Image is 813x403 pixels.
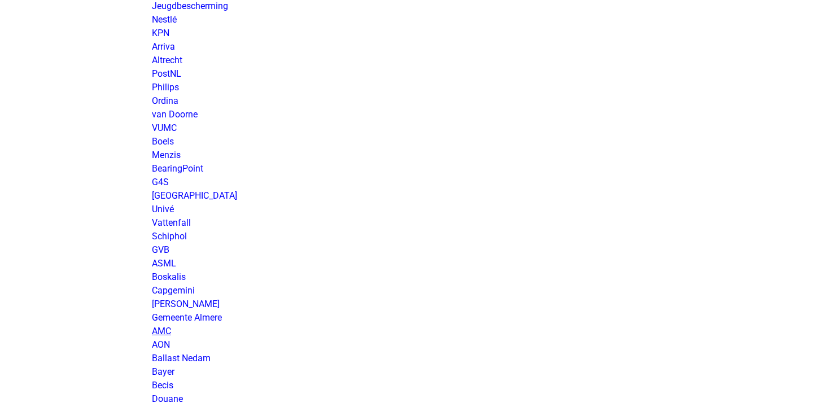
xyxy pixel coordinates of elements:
a: Ballast Nedam [152,353,211,363]
a: Bayer [152,366,174,377]
a: Capgemini [152,285,195,296]
a: [GEOGRAPHIC_DATA] [152,190,237,201]
a: Boskalis [152,271,186,282]
a: GVB [152,244,169,255]
a: Gemeente Almere [152,312,222,323]
a: Univé [152,204,174,214]
a: KPN [152,28,169,38]
a: van Doorne [152,109,198,120]
a: [PERSON_NAME] [152,299,220,309]
a: Boels [152,136,174,147]
a: PostNL [152,68,181,79]
a: Nestlé [152,14,177,25]
a: Ordina [152,95,178,106]
a: ASML [152,258,176,269]
a: Philips [152,82,179,93]
a: VUMC [152,122,177,133]
a: G4S [152,177,169,187]
a: AON [152,339,170,350]
a: Altrecht [152,55,182,65]
a: Schiphol [152,231,187,242]
a: Jeugdbescherming [152,1,228,11]
a: Vattenfall [152,217,191,228]
a: Menzis [152,150,181,160]
a: BearingPoint [152,163,203,174]
a: Arriva [152,41,175,52]
a: AMC [152,326,171,336]
a: Becis [152,380,173,391]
